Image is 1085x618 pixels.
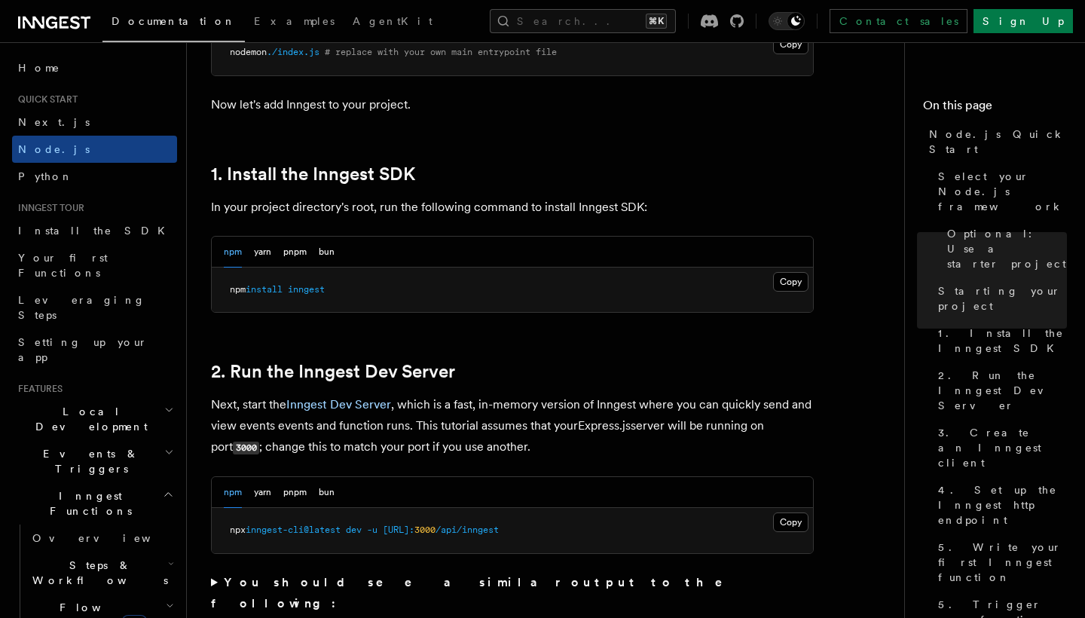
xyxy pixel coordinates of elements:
p: Now let's add Inngest to your project. [211,94,814,115]
a: Home [12,54,177,81]
span: Steps & Workflows [26,558,168,588]
span: Events & Triggers [12,446,164,476]
span: Setting up your app [18,336,148,363]
span: Install the SDK [18,225,174,237]
button: Inngest Functions [12,482,177,525]
kbd: ⌘K [646,14,667,29]
a: Starting your project [932,277,1067,320]
button: Steps & Workflows [26,552,177,594]
a: 1. Install the Inngest SDK [932,320,1067,362]
button: bun [319,477,335,508]
span: Node.js Quick Start [929,127,1067,157]
a: Examples [245,5,344,41]
span: Inngest tour [12,202,84,214]
span: # replace with your own main entrypoint file [325,47,557,57]
a: Install the SDK [12,217,177,244]
button: npm [224,477,242,508]
span: Overview [32,532,188,544]
a: Overview [26,525,177,552]
span: 2. Run the Inngest Dev Server [938,368,1067,413]
span: AgentKit [353,15,432,27]
span: Local Development [12,404,164,434]
strong: You should see a similar output to the following: [211,575,744,610]
span: 3. Create an Inngest client [938,425,1067,470]
a: 1. Install the Inngest SDK [211,164,415,185]
a: 2. Run the Inngest Dev Server [211,361,455,382]
span: Documentation [112,15,236,27]
span: Inngest Functions [12,488,163,519]
span: 1. Install the Inngest SDK [938,326,1067,356]
span: npm [230,284,246,295]
button: Copy [773,272,808,292]
span: Node.js [18,143,90,155]
a: Leveraging Steps [12,286,177,329]
button: bun [319,237,335,268]
p: In your project directory's root, run the following command to install Inngest SDK: [211,197,814,218]
span: Leveraging Steps [18,294,145,321]
a: 3. Create an Inngest client [932,419,1067,476]
span: inngest [288,284,325,295]
button: yarn [254,477,271,508]
a: Node.js Quick Start [923,121,1067,163]
a: 2. Run the Inngest Dev Server [932,362,1067,419]
button: yarn [254,237,271,268]
span: 3000 [414,525,436,535]
a: Select your Node.js framework [932,163,1067,220]
span: Home [18,60,60,75]
button: Copy [773,35,808,54]
span: [URL]: [383,525,414,535]
p: Next, start the , which is a fast, in-memory version of Inngest where you can quickly send and vi... [211,394,814,458]
span: nodemon [230,47,267,57]
button: Search...⌘K [490,9,676,33]
span: Features [12,383,63,395]
button: pnpm [283,237,307,268]
span: Optional: Use a starter project [947,226,1067,271]
span: Python [18,170,73,182]
span: /api/inngest [436,525,499,535]
span: Next.js [18,116,90,128]
span: Your first Functions [18,252,108,279]
a: AgentKit [344,5,442,41]
span: Starting your project [938,283,1067,314]
span: 5. Write your first Inngest function [938,540,1067,585]
button: npm [224,237,242,268]
a: Next.js [12,109,177,136]
span: inngest-cli@latest [246,525,341,535]
a: Node.js [12,136,177,163]
button: Local Development [12,398,177,440]
a: Documentation [102,5,245,42]
button: Toggle dark mode [769,12,805,30]
summary: You should see a similar output to the following: [211,572,814,614]
span: npx [230,525,246,535]
a: Optional: Use a starter project [941,220,1067,277]
span: -u [367,525,377,535]
span: Examples [254,15,335,27]
span: install [246,284,283,295]
a: Your first Functions [12,244,177,286]
a: 5. Write your first Inngest function [932,534,1067,591]
span: ./index.js [267,47,319,57]
a: Sign Up [973,9,1073,33]
button: pnpm [283,477,307,508]
a: Contact sales [830,9,967,33]
a: Setting up your app [12,329,177,371]
span: Quick start [12,93,78,106]
code: 3000 [233,442,259,454]
span: dev [346,525,362,535]
a: Inngest Dev Server [286,397,391,411]
a: Python [12,163,177,190]
span: 4. Set up the Inngest http endpoint [938,482,1067,528]
span: Select your Node.js framework [938,169,1067,214]
button: Events & Triggers [12,440,177,482]
a: 4. Set up the Inngest http endpoint [932,476,1067,534]
h4: On this page [923,96,1067,121]
button: Copy [773,512,808,532]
